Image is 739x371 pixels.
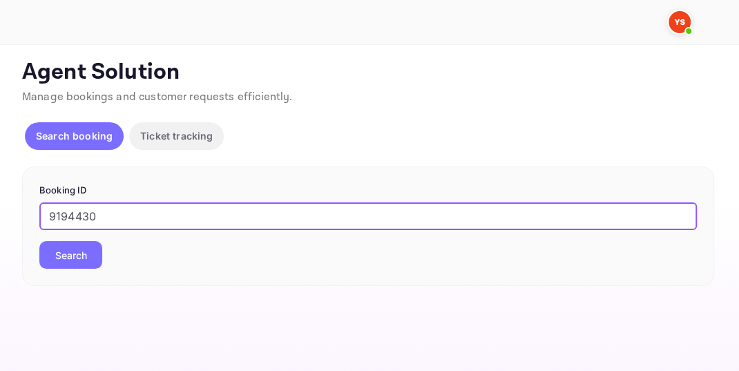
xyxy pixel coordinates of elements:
[39,184,697,198] p: Booking ID
[669,11,691,33] img: Yandex Support
[36,129,113,143] p: Search booking
[140,129,213,143] p: Ticket tracking
[22,59,714,86] p: Agent Solution
[39,202,697,230] input: Enter Booking ID (e.g., 63782194)
[39,241,102,269] button: Search
[22,90,293,104] span: Manage bookings and customer requests efficiently.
